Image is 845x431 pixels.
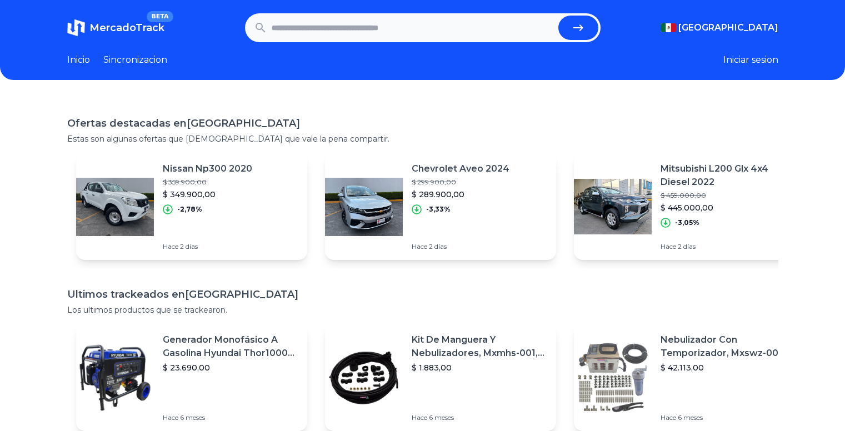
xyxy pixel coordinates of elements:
[412,362,547,373] p: $ 1.883,00
[67,116,778,131] h1: Ofertas destacadas en [GEOGRAPHIC_DATA]
[76,153,307,260] a: Featured imageNissan Np300 2020$ 359.900,00$ 349.900,00-2,78%Hace 2 días
[163,242,252,251] p: Hace 2 días
[675,218,699,227] p: -3,05%
[678,21,778,34] span: [GEOGRAPHIC_DATA]
[163,362,298,373] p: $ 23.690,00
[661,202,796,213] p: $ 445.000,00
[67,304,778,315] p: Los ultimos productos que se trackearon.
[103,53,167,67] a: Sincronizacion
[661,191,796,200] p: $ 459.000,00
[325,168,403,245] img: Featured image
[661,333,796,360] p: Nebulizador Con Temporizador, Mxswz-009, 50m, 40 Boquillas
[661,242,796,251] p: Hace 2 días
[163,189,252,200] p: $ 349.900,00
[147,11,173,22] span: BETA
[412,189,509,200] p: $ 289.900,00
[67,19,164,37] a: MercadoTrackBETA
[661,162,796,189] p: Mitsubishi L200 Glx 4x4 Diesel 2022
[67,133,778,144] p: Estas son algunas ofertas que [DEMOGRAPHIC_DATA] que vale la pena compartir.
[325,153,556,260] a: Featured imageChevrolet Aveo 2024$ 299.900,00$ 289.900,00-3,33%Hace 2 días
[574,324,805,431] a: Featured imageNebulizador Con Temporizador, Mxswz-009, 50m, 40 Boquillas$ 42.113,00Hace 6 meses
[325,324,556,431] a: Featured imageKit De Manguera Y Nebulizadores, Mxmhs-001, 6m, 6 Tees, 8 Bo$ 1.883,00Hace 6 meses
[89,22,164,34] span: MercadoTrack
[177,205,202,214] p: -2,78%
[412,333,547,360] p: Kit De Manguera Y Nebulizadores, Mxmhs-001, 6m, 6 Tees, 8 Bo
[76,168,154,245] img: Featured image
[163,178,252,187] p: $ 359.900,00
[67,287,778,302] h1: Ultimos trackeados en [GEOGRAPHIC_DATA]
[412,178,509,187] p: $ 299.900,00
[661,413,796,422] p: Hace 6 meses
[412,413,547,422] p: Hace 6 meses
[67,53,90,67] a: Inicio
[76,339,154,417] img: Featured image
[661,21,778,34] button: [GEOGRAPHIC_DATA]
[76,324,307,431] a: Featured imageGenerador Monofásico A Gasolina Hyundai Thor10000 P 11.5 Kw$ 23.690,00Hace 6 meses
[574,339,652,417] img: Featured image
[661,362,796,373] p: $ 42.113,00
[412,162,509,176] p: Chevrolet Aveo 2024
[325,339,403,417] img: Featured image
[661,23,676,32] img: Mexico
[163,162,252,176] p: Nissan Np300 2020
[426,205,451,214] p: -3,33%
[67,19,85,37] img: MercadoTrack
[163,333,298,360] p: Generador Monofásico A Gasolina Hyundai Thor10000 P 11.5 Kw
[412,242,509,251] p: Hace 2 días
[574,168,652,245] img: Featured image
[163,413,298,422] p: Hace 6 meses
[574,153,805,260] a: Featured imageMitsubishi L200 Glx 4x4 Diesel 2022$ 459.000,00$ 445.000,00-3,05%Hace 2 días
[723,53,778,67] button: Iniciar sesion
